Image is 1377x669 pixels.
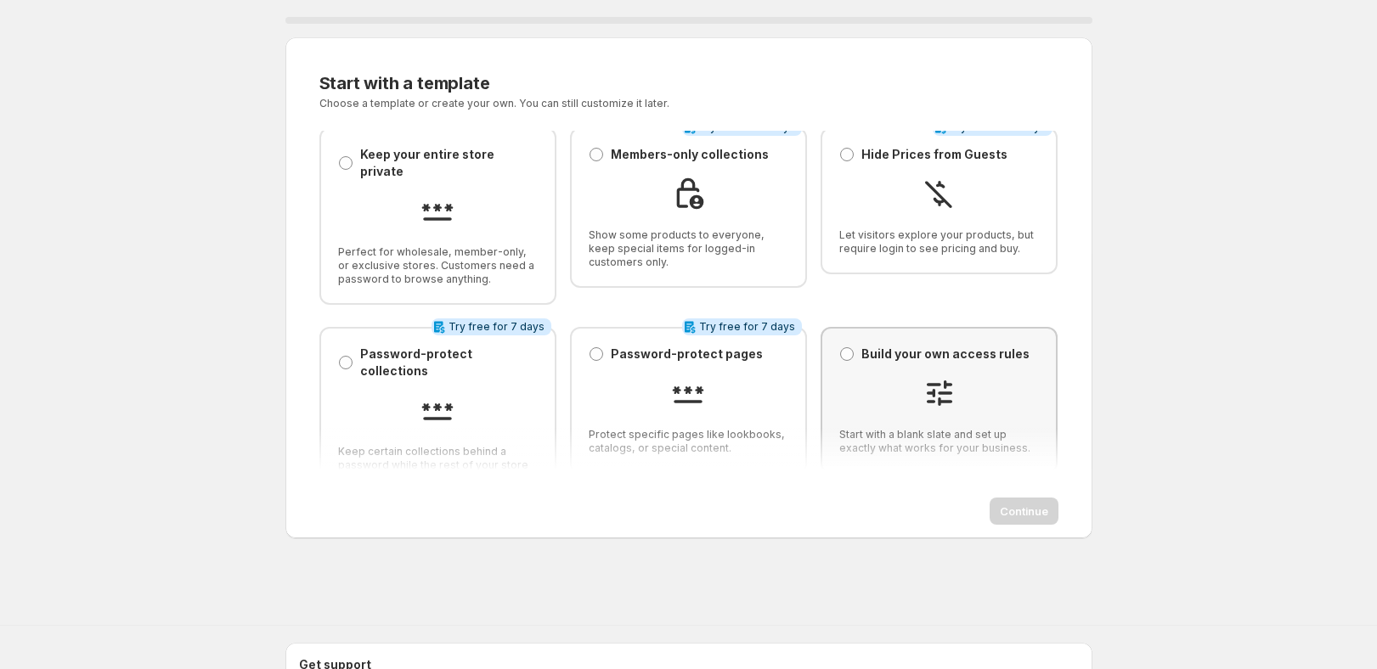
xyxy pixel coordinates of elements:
img: Keep your entire store private [420,194,454,228]
img: Password-protect pages [671,376,705,410]
p: Members-only collections [611,146,769,163]
span: Try free for 7 days [699,320,795,334]
p: Hide Prices from Guests [861,146,1007,163]
p: Password-protect collections [360,346,538,379]
p: Password-protect pages [611,346,763,363]
img: Password-protect collections [420,393,454,427]
span: Keep certain collections behind a password while the rest of your store is open. [338,445,538,486]
span: Perfect for wholesale, member-only, or exclusive stores. Customers need a password to browse anyt... [338,245,538,286]
p: Choose a template or create your own. You can still customize it later. [319,97,857,110]
span: Start with a blank slate and set up exactly what works for your business. [839,428,1039,455]
span: Protect specific pages like lookbooks, catalogs, or special content. [589,428,788,455]
img: Members-only collections [671,177,705,211]
img: Hide Prices from Guests [923,177,957,211]
span: Show some products to everyone, keep special items for logged-in customers only. [589,228,788,269]
img: Build your own access rules [923,376,957,410]
span: Try free for 7 days [449,320,545,334]
span: Let visitors explore your products, but require login to see pricing and buy. [839,228,1039,256]
p: Keep your entire store private [360,146,538,180]
span: Start with a template [319,73,490,93]
p: Build your own access rules [861,346,1030,363]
